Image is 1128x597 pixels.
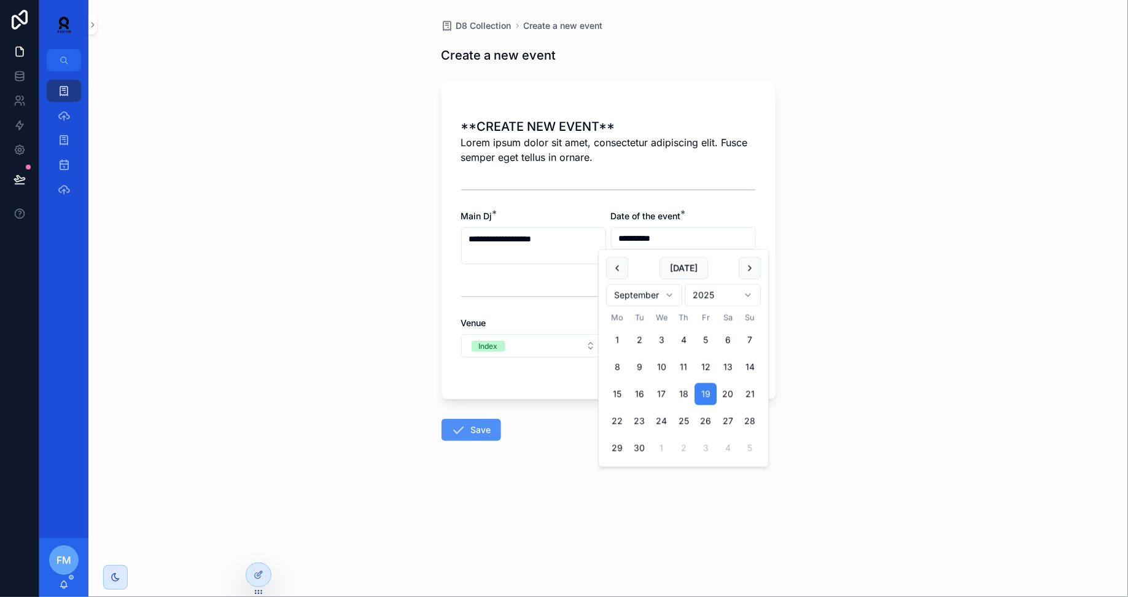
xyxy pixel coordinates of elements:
button: Tuesday, 23 September 2025 [628,410,650,432]
button: Monday, 22 September 2025 [606,410,628,432]
button: Monday, 29 September 2025 [606,437,628,459]
table: September 2025 [606,311,761,459]
img: App logo [49,15,79,34]
button: Tuesday, 9 September 2025 [628,356,650,378]
button: Monday, 8 September 2025 [606,356,628,378]
th: Saturday [717,311,739,324]
button: Friday, 3 October 2025 [694,437,717,459]
a: Create a new event [524,20,603,32]
span: Main Dj [461,211,492,221]
button: Sunday, 14 September 2025 [739,356,761,378]
button: Tuesday, 30 September 2025 [628,437,650,459]
span: D8 Collection [456,20,511,32]
button: Saturday, 4 October 2025 [717,437,739,459]
a: D8 Collection [441,20,511,32]
button: Friday, 12 September 2025 [694,356,717,378]
button: Thursday, 2 October 2025 [672,437,694,459]
button: Sunday, 5 October 2025 [739,437,761,459]
button: Sunday, 21 September 2025 [739,383,761,405]
span: Date of the event [611,211,681,221]
button: Thursday, 18 September 2025 [672,383,694,405]
button: Friday, 19 September 2025, selected [694,383,717,405]
button: Thursday, 4 September 2025 [672,329,694,351]
div: scrollable content [39,71,88,216]
button: Select Button [461,334,606,357]
button: Sunday, 28 September 2025 [739,410,761,432]
button: Friday, 26 September 2025 [694,410,717,432]
th: Tuesday [628,311,650,324]
button: Save [441,419,501,441]
button: Wednesday, 1 October 2025 [650,437,672,459]
th: Wednesday [650,311,672,324]
button: Monday, 1 September 2025 [606,329,628,351]
h1: Create a new event [441,47,556,64]
button: Saturday, 20 September 2025 [717,383,739,405]
h1: **CREATE NEW EVENT** [461,118,756,135]
button: Sunday, 7 September 2025 [739,329,761,351]
button: Wednesday, 3 September 2025 [650,329,672,351]
th: Sunday [739,311,761,324]
button: Saturday, 27 September 2025 [717,410,739,432]
button: Tuesday, 16 September 2025 [628,383,650,405]
th: Friday [694,311,717,324]
div: Index [479,341,498,352]
th: Monday [606,311,628,324]
button: Saturday, 6 September 2025 [717,329,739,351]
span: Lorem ipsum dolor sit amet, consectetur adipiscing elit. Fusce semper eget tellus in ornare. [461,135,756,165]
span: FM [56,553,71,568]
th: Thursday [672,311,694,324]
button: Wednesday, 17 September 2025 [650,383,672,405]
button: Thursday, 11 September 2025 [672,356,694,378]
button: Wednesday, 10 September 2025 [650,356,672,378]
button: Monday, 15 September 2025 [606,383,628,405]
button: Thursday, 25 September 2025 [672,410,694,432]
button: Tuesday, 2 September 2025 [628,329,650,351]
span: Venue [461,318,486,328]
button: Saturday, 13 September 2025 [717,356,739,378]
button: Wednesday, 24 September 2025 [650,410,672,432]
button: Friday, 5 September 2025 [694,329,717,351]
button: [DATE] [659,257,708,279]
